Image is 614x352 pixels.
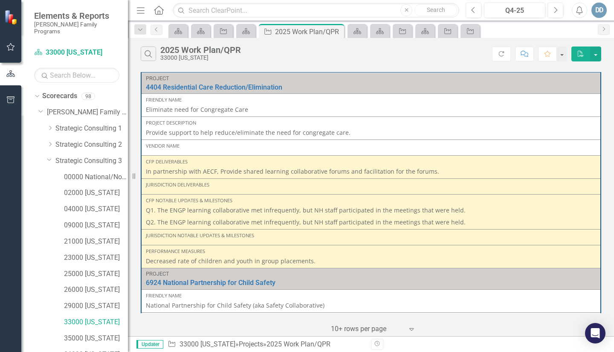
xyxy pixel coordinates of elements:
div: » » [168,340,365,349]
button: DD [591,3,607,18]
img: ClearPoint Strategy [4,10,19,25]
div: 2025 Work Plan/QPR [160,45,241,55]
div: Friendly Name [146,292,596,299]
a: Strategic Consulting 2 [55,140,128,150]
a: Scorecards [42,91,77,101]
div: Friendly Name [146,96,596,103]
p: Q1. The ENGP learning collaborative met infrequently, but NH staff participated in the meetings t... [146,206,596,216]
a: 6924 National Partnership for Child Safety [146,279,596,287]
a: [PERSON_NAME] Family Programs [47,108,128,117]
span: Search [427,6,445,13]
div: Vendor Name [146,143,596,149]
button: Search [414,4,457,16]
div: Q4-25 [487,6,542,16]
a: 4404 Residential Care Reduction/Elimination [146,84,596,91]
a: 33000 [US_STATE] [180,340,235,348]
div: Project [146,76,596,81]
button: Q4-25 [484,3,545,18]
div: Performance Measures [146,248,596,255]
td: Double-Click to Edit [141,245,601,268]
a: 25000 [US_STATE] [64,269,128,279]
span: Eliminate need for Congregate Care [146,105,248,113]
div: Jurisdiction Notable Updates & Milestones [146,232,596,239]
p: In partnership with AECF, Provide shared learning collaborative forums and facilitation for the f... [146,167,596,176]
div: Project Description [146,119,596,126]
a: 04000 [US_STATE] [64,204,128,214]
td: Double-Click to Edit [141,195,601,230]
td: Double-Click to Edit [141,289,601,312]
a: 33000 [US_STATE] [64,317,128,327]
a: Strategic Consulting 3 [55,156,128,166]
a: 02000 [US_STATE] [64,188,128,198]
div: Open Intercom Messenger [585,323,605,343]
a: 35000 [US_STATE] [64,334,128,343]
a: Projects [239,340,263,348]
a: 21000 [US_STATE] [64,237,128,247]
a: 23000 [US_STATE] [64,253,128,263]
span: National Partnership for Child Safety (aka Safety Collaborative) [146,301,324,309]
div: 33000 [US_STATE] [160,55,241,61]
td: Double-Click to Edit Right Click for Context Menu [141,268,601,290]
div: 2025 Work Plan/QPR [266,340,330,348]
div: Jurisdiction Deliverables [146,181,596,188]
p: Provide support to help reduce/eliminate the need for congregate care. [146,128,596,137]
td: Double-Click to Edit [141,179,601,195]
td: Double-Click to Edit [141,230,601,245]
span: Elements & Reports [34,11,119,21]
div: 2025 Work Plan/QPR [275,26,342,37]
span: Updater [136,340,163,349]
p: Decreased rate of children and youth in group placements. [146,257,596,265]
a: 26000 [US_STATE] [64,285,128,295]
td: Double-Click to Edit [141,156,601,179]
p: Q2. The ENGP learning collaborative met infrequently, but NH staff participated in the meetings t... [146,216,596,227]
div: CFP Deliverables [146,158,596,165]
a: 00000 National/No Jurisdiction (SC3) [64,172,128,182]
input: Search Below... [34,68,119,83]
a: Strategic Consulting 1 [55,124,128,134]
a: 33000 [US_STATE] [34,48,119,58]
a: 29000 [US_STATE] [64,301,128,311]
td: Double-Click to Edit [141,117,601,140]
td: Double-Click to Edit [141,94,601,117]
a: 09000 [US_STATE] [64,221,128,230]
small: [PERSON_NAME] Family Programs [34,21,119,35]
td: Double-Click to Edit Right Click for Context Menu [141,73,601,94]
input: Search ClearPoint... [173,3,459,18]
div: 98 [81,93,95,100]
div: CFP Notable Updates & Milestones [146,197,596,204]
div: Project [146,271,596,277]
td: Double-Click to Edit [141,140,601,156]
